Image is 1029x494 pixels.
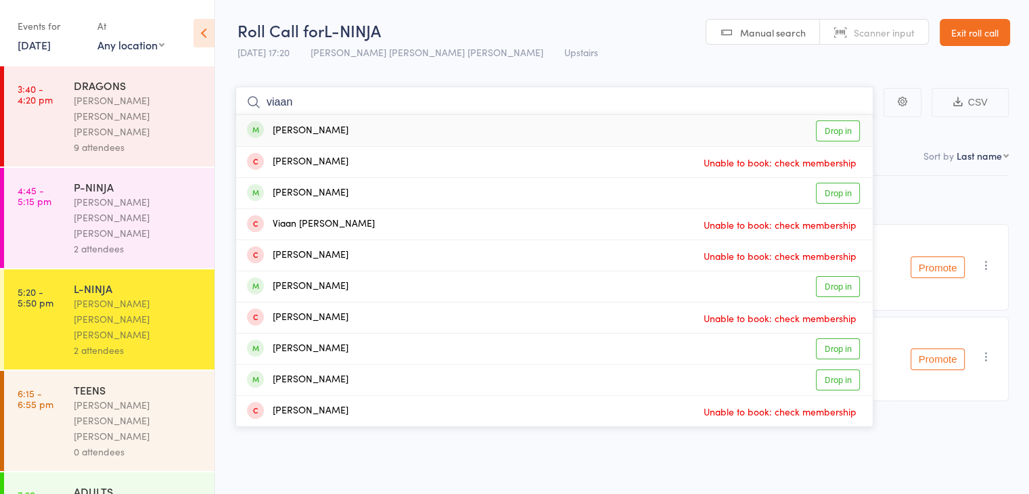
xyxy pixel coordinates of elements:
div: [PERSON_NAME] [247,279,348,294]
div: [PERSON_NAME] [247,123,348,139]
a: Drop in [816,369,860,390]
div: [PERSON_NAME] [247,185,348,201]
div: L-NINJA [74,281,203,296]
div: 2 attendees [74,241,203,256]
span: [DATE] 17:20 [237,45,290,59]
a: Exit roll call [940,19,1010,46]
time: 5:20 - 5:50 pm [18,286,53,308]
button: Promote [911,256,965,278]
button: CSV [932,88,1009,117]
span: Manual search [740,26,806,39]
time: 3:40 - 4:20 pm [18,83,53,105]
div: P-NINJA [74,179,203,194]
a: 6:15 -6:55 pmTEENS[PERSON_NAME] [PERSON_NAME] [PERSON_NAME]0 attendees [4,371,214,471]
div: Viaan [PERSON_NAME] [247,217,375,232]
a: Drop in [816,338,860,359]
div: TEENS [74,382,203,397]
a: 3:40 -4:20 pmDRAGONS[PERSON_NAME] [PERSON_NAME] [PERSON_NAME]9 attendees [4,66,214,166]
span: [PERSON_NAME] [PERSON_NAME] [PERSON_NAME] [311,45,543,59]
div: Events for [18,15,84,37]
label: Sort by [923,149,954,162]
div: [PERSON_NAME] [247,248,348,263]
div: DRAGONS [74,78,203,93]
span: Unable to book: check membership [700,401,860,422]
div: [PERSON_NAME] [247,154,348,170]
span: Unable to book: check membership [700,308,860,328]
a: Drop in [816,276,860,297]
span: Scanner input [854,26,915,39]
span: Unable to book: check membership [700,215,860,235]
span: L-NINJA [324,19,381,41]
div: Last name [957,149,1002,162]
div: [PERSON_NAME] [PERSON_NAME] [PERSON_NAME] [74,397,203,444]
a: [DATE] [18,37,51,52]
div: At [97,15,164,37]
a: 5:20 -5:50 pmL-NINJA[PERSON_NAME] [PERSON_NAME] [PERSON_NAME]2 attendees [4,269,214,369]
div: [PERSON_NAME] [247,341,348,357]
span: Unable to book: check membership [700,246,860,266]
div: [PERSON_NAME] [PERSON_NAME] [PERSON_NAME] [74,296,203,342]
time: 6:15 - 6:55 pm [18,388,53,409]
a: Drop in [816,183,860,204]
input: Search by name [235,87,873,118]
div: [PERSON_NAME] [247,372,348,388]
div: 9 attendees [74,139,203,155]
a: Drop in [816,120,860,141]
span: Upstairs [564,45,598,59]
div: [PERSON_NAME] [PERSON_NAME] [PERSON_NAME] [74,194,203,241]
span: Roll Call for [237,19,324,41]
time: 4:45 - 5:15 pm [18,185,51,206]
a: 4:45 -5:15 pmP-NINJA[PERSON_NAME] [PERSON_NAME] [PERSON_NAME]2 attendees [4,168,214,268]
div: [PERSON_NAME] [PERSON_NAME] [PERSON_NAME] [74,93,203,139]
button: Promote [911,349,965,370]
span: Unable to book: check membership [700,152,860,173]
div: [PERSON_NAME] [247,403,348,419]
div: 0 attendees [74,444,203,459]
div: 2 attendees [74,342,203,358]
div: [PERSON_NAME] [247,310,348,325]
div: Any location [97,37,164,52]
